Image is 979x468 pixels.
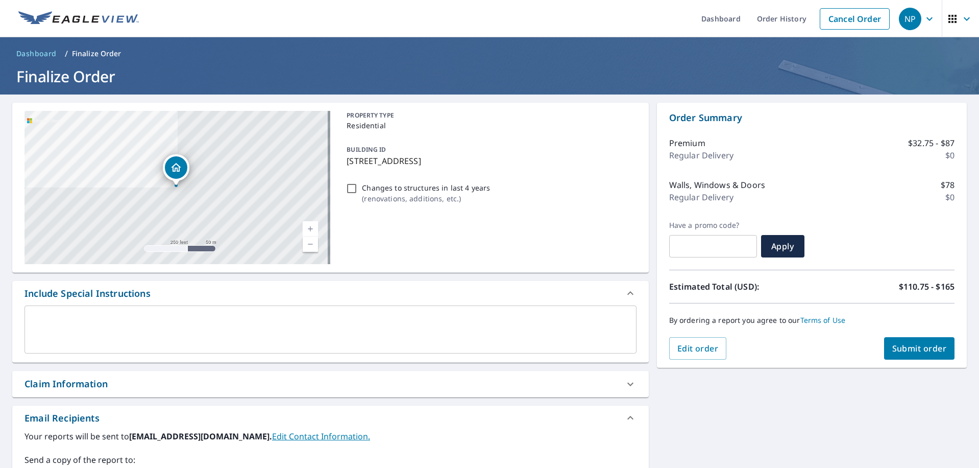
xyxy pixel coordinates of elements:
[72,49,121,59] p: Finalize Order
[362,193,490,204] p: ( renovations, additions, etc. )
[25,377,108,391] div: Claim Information
[362,182,490,193] p: Changes to structures in last 4 years
[25,287,151,300] div: Include Special Instructions
[669,280,812,293] p: Estimated Total (USD):
[12,371,649,397] div: Claim Information
[761,235,804,258] button: Apply
[303,221,318,237] a: Current Level 17, Zoom In
[18,11,139,27] img: EV Logo
[129,431,272,442] b: [EMAIL_ADDRESS][DOMAIN_NAME].
[945,191,954,203] p: $0
[669,149,733,161] p: Regular Delivery
[669,337,727,360] button: Edit order
[669,191,733,203] p: Regular Delivery
[669,111,954,125] p: Order Summary
[669,316,954,325] p: By ordering a report you agree to our
[25,411,100,425] div: Email Recipients
[12,406,649,430] div: Email Recipients
[908,137,954,149] p: $32.75 - $87
[884,337,955,360] button: Submit order
[12,66,967,87] h1: Finalize Order
[677,343,719,354] span: Edit order
[347,145,386,154] p: BUILDING ID
[25,430,637,442] label: Your reports will be sent to
[347,155,632,167] p: [STREET_ADDRESS]
[347,111,632,120] p: PROPERTY TYPE
[303,237,318,252] a: Current Level 17, Zoom Out
[892,343,947,354] span: Submit order
[945,149,954,161] p: $0
[65,48,68,60] li: /
[12,281,649,306] div: Include Special Instructions
[25,454,637,466] label: Send a copy of the report to:
[16,49,57,59] span: Dashboard
[669,221,757,230] label: Have a promo code?
[820,8,890,30] a: Cancel Order
[899,8,921,30] div: NP
[800,315,846,325] a: Terms of Use
[12,45,967,62] nav: breadcrumb
[272,431,370,442] a: EditContactInfo
[347,120,632,131] p: Residential
[899,280,954,293] p: $110.75 - $165
[163,154,189,186] div: Dropped pin, building 1, Residential property, 3943 Route 563 Chatsworth, NJ 08019
[941,179,954,191] p: $78
[669,137,705,149] p: Premium
[669,179,765,191] p: Walls, Windows & Doors
[12,45,61,62] a: Dashboard
[769,241,796,252] span: Apply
